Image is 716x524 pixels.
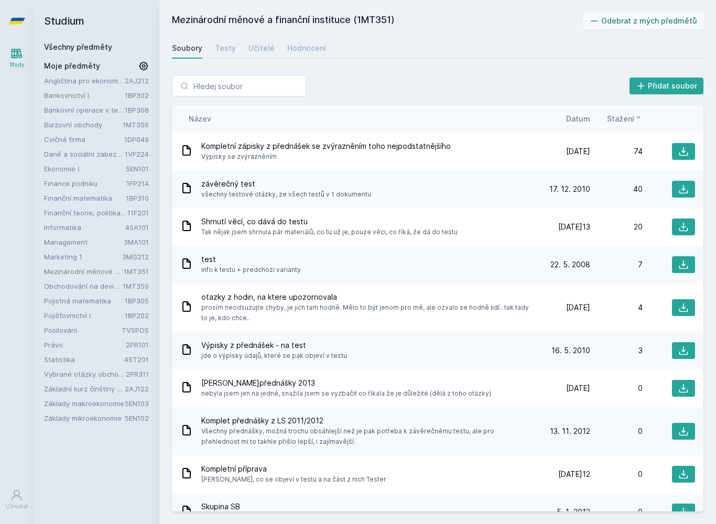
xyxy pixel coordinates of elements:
button: Název [189,113,211,124]
button: Přidat soubor [630,78,704,94]
div: 0 [590,507,643,517]
a: TVSPOS [122,326,149,334]
button: Stažení [607,113,643,124]
a: Vybrané otázky obchodního práva [44,369,126,379]
span: Stažení [607,113,634,124]
a: Angličtina pro ekonomická studia 2 (B2/C1) [44,75,125,86]
a: 4ST201 [124,355,149,364]
span: 22. 5. 2008 [550,259,590,270]
a: Statistika [44,354,124,365]
span: Tak nějak jsem shrnula pár materiálů, co tu už je, pouze věci, co říká, že dá do testu [201,227,458,237]
a: 2PR101 [126,341,149,349]
div: Hodnocení [287,43,326,53]
a: 1BP310 [126,194,149,202]
div: 0 [590,426,643,436]
div: 74 [590,146,643,157]
span: test [201,254,301,265]
a: Ekonomie I. [44,163,126,174]
a: 1BP202 [125,311,149,320]
a: Bankovní operace v teorii a praxi [44,105,125,115]
span: Všechny přednášky, možná trochu obsáhlejší než je pak potřeba k závěrečnému testu, ale pro přehle... [201,426,534,447]
a: 3MA101 [124,238,149,246]
div: 0 [590,383,643,394]
a: Finanční teorie, politika a instituce [44,208,127,218]
span: 13. 11. 2012 [550,426,590,436]
a: 1MT359 [123,282,149,290]
div: 4 [590,302,643,313]
a: Informatika [44,222,125,233]
div: 40 [590,184,643,194]
a: 2PR311 [126,370,149,378]
a: Management [44,237,124,247]
a: Testy [215,38,236,59]
div: Učitelé [248,43,275,53]
div: Soubory [172,43,202,53]
a: 1DP049 [124,135,149,144]
span: Kompletní zápisky z přednášek se zvýrazněním toho nejpodstatnějšího [201,141,451,151]
span: [DATE] [566,146,590,157]
a: Posilování [44,325,122,335]
span: 16. 5. 2010 [551,345,590,356]
a: Základy mikroekonomie [44,413,125,423]
a: Marketing 1 [44,252,122,262]
a: Bankovnictví I. [44,90,125,101]
a: Daně a sociální zabezpečení [44,149,125,159]
a: Burzovní obchody [44,119,123,130]
span: 5. 1. 2012 [557,507,590,517]
div: 7 [590,259,643,270]
input: Hledej soubor [172,75,306,96]
div: 0 [590,469,643,479]
span: Skupina SB [201,501,355,512]
span: [DATE]12 [558,469,590,479]
a: 1BP302 [125,91,149,100]
span: [DATE]13 [558,222,590,232]
span: [DATE] [566,383,590,394]
a: Základní kurz čínštiny B (A1) [44,384,125,394]
a: 5EN103 [125,399,149,408]
a: Právo [44,340,126,350]
a: 11F201 [127,209,149,217]
span: info k testu + predchozi varianty [201,265,301,275]
a: Všechny předměty [44,42,112,51]
span: Výpisky z přednášek - na test [201,340,347,351]
div: Testy [215,43,236,53]
button: Datum [566,113,590,124]
a: Hodnocení [287,38,326,59]
span: Komplet přednášky z LS 2011/2012 [201,416,534,426]
div: Uživatel [6,503,28,510]
a: Učitelé [248,38,275,59]
a: Soubory [172,38,202,59]
a: Obchodování na devizovém trhu [44,281,123,291]
span: Moje předměty [44,61,100,71]
a: 1VF224 [125,150,149,158]
a: Finance podniku [44,178,126,189]
a: 5EN101 [126,165,149,173]
h2: Mezinárodní měnové a finanční instituce (1MT351) [172,13,583,29]
span: Výpisky se zvýrazněním [201,151,451,162]
span: [DATE] [566,302,590,313]
a: Základy makroekonomie [44,398,125,409]
a: 2AJ212 [125,77,149,85]
a: Uživatel [2,484,31,516]
a: Mezinárodní měnové a finanční instituce [44,266,124,277]
a: Pojišťovnictví I. [44,310,125,321]
span: Shrnutí věcí, co dává do testu [201,216,458,227]
a: Finanční matematika [44,193,126,203]
a: 5EN102 [125,414,149,422]
a: Pojistná matematika [44,296,125,306]
span: všechny testové otázky, ze všech testů v 1 dokumentu [201,189,371,200]
span: 17. 12. 2010 [549,184,590,194]
div: Study [9,61,25,69]
span: prosím neodsuzujte chyby, je jich tam hodně. Mělo to být jenom pro mě, ale ozvalo se hodně lidí..... [201,302,534,323]
a: 3MG212 [122,253,149,261]
span: otazky z hodin, na ktere upozornovala [201,292,534,302]
a: 1BP308 [125,106,149,114]
div: 20 [590,222,643,232]
span: nebyla jsem jen na jedné, snažila jsem se vyzbačit co říkala že je důležité (dělá z toho otázky) [201,388,491,399]
button: Odebrat z mých předmětů [583,13,704,29]
div: 3 [590,345,643,356]
a: Study [2,42,31,74]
